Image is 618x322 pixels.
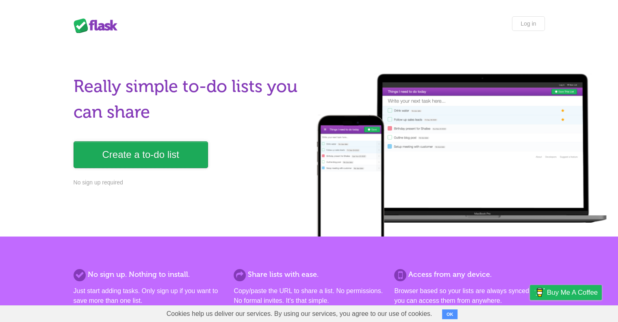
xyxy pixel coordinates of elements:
[74,18,122,33] div: Flask Lists
[234,286,384,306] p: Copy/paste the URL to share a list. No permissions. No formal invites. It's that simple.
[74,141,208,168] a: Create a to-do list
[74,269,224,280] h2: No sign up. Nothing to install.
[234,269,384,280] h2: Share lists with ease.
[442,309,458,319] button: OK
[394,286,544,306] p: Browser based so your lists are always synced and you can access them from anywhere.
[530,285,602,300] a: Buy me a coffee
[394,269,544,280] h2: Access from any device.
[547,285,598,300] span: Buy me a coffee
[158,306,440,322] span: Cookies help us deliver our services. By using our services, you agree to our use of cookies.
[74,286,224,306] p: Just start adding tasks. Only sign up if you want to save more than one list.
[512,16,544,31] a: Log in
[74,178,304,187] p: No sign up required
[534,285,545,299] img: Buy me a coffee
[74,74,304,125] h1: Really simple to-do lists you can share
